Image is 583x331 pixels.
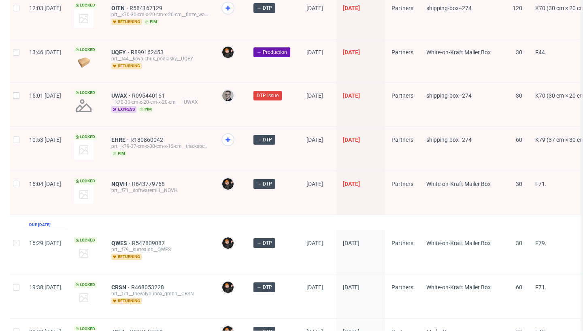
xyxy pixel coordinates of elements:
div: Due [DATE] [29,222,51,228]
a: NQVH [111,181,132,187]
div: __k70-30-cm-x-20-cm-x-20-cm____UWAX [111,99,209,105]
span: Locked [74,178,97,184]
span: Partners [392,284,413,290]
span: Locked [74,134,97,140]
span: [DATE] [343,240,360,246]
span: White-on-Kraft Mailer Box [426,181,491,187]
span: [DATE] [306,181,323,187]
span: Partners [392,49,413,56]
div: prt__k79-37-cm-x-30-cm-x-12-cm__tracksociety_haftungsbeschrankt__EHRE [111,143,209,149]
span: [DATE] [343,5,360,11]
span: 13:46 [DATE] [29,49,61,56]
span: returning [111,254,142,260]
a: OITN [111,5,130,11]
span: Partners [392,137,413,143]
img: Dominik Grosicki [222,178,234,190]
span: White-on-Kraft Mailer Box [426,49,491,56]
span: pim [143,19,159,25]
span: 120 [513,5,522,11]
a: R584167129 [130,5,164,11]
span: 16:04 [DATE] [29,181,61,187]
span: [DATE] [306,5,323,11]
span: F71. [535,284,547,290]
span: [DATE] [343,284,360,290]
span: 60 [516,284,522,290]
span: Partners [392,181,413,187]
span: Locked [74,90,97,96]
span: Locked [74,282,97,288]
span: [DATE] [306,284,323,290]
div: prt__f71__softwaremill__NQVH [111,187,209,194]
span: Partners [392,92,413,99]
span: Locked [74,237,97,243]
span: [DATE] [343,137,360,143]
img: Krystian Gaza [222,90,234,101]
a: UWAX [111,92,132,99]
span: 15:01 [DATE] [29,92,61,99]
span: [DATE] [306,240,323,246]
span: [DATE] [306,49,323,56]
span: shipping-box--274 [426,137,472,143]
div: prt__f79__surrealdb__QWES [111,246,209,253]
span: [DATE] [343,181,360,187]
span: pim [138,106,153,113]
span: pim [111,150,127,157]
a: R547809087 [132,240,166,246]
img: Dominik Grosicki [222,47,234,58]
span: → DTP [257,4,272,12]
span: DTP Issue [257,92,279,99]
span: F44. [535,49,547,56]
span: express [111,106,136,113]
span: F71. [535,181,547,187]
span: Partners [392,240,413,246]
span: 12:03 [DATE] [29,5,61,11]
span: → DTP [257,284,272,291]
img: Dominik Grosicki [222,237,234,249]
a: EHRE [111,137,130,143]
span: returning [111,63,142,69]
span: → DTP [257,136,272,143]
span: → Production [257,49,287,56]
span: Partners [392,5,413,11]
span: returning [111,19,142,25]
a: UQEY [111,49,131,56]
span: Locked [74,47,97,53]
span: 30 [516,49,522,56]
span: 19:38 [DATE] [29,284,61,290]
span: 30 [516,181,522,187]
span: R095440161 [132,92,166,99]
a: R468053228 [131,284,166,290]
span: shipping-box--274 [426,92,472,99]
img: Dominik Grosicki [222,282,234,293]
span: 10:53 [DATE] [29,137,61,143]
span: shipping-box--274 [426,5,472,11]
a: R899162453 [131,49,165,56]
span: Locked [74,2,97,9]
span: F79. [535,240,547,246]
a: R643779768 [132,181,166,187]
span: 60 [516,137,522,143]
span: 16:29 [DATE] [29,240,61,246]
span: returning [111,298,142,304]
span: → DTP [257,180,272,188]
a: R180860042 [130,137,165,143]
span: White-on-Kraft Mailer Box [426,240,491,246]
div: prt__k70-30-cm-x-20-cm-x-20-cm__finze_wagner_emsr_ingenieurgesellschaft_mbh__OITN [111,11,209,18]
span: [DATE] [343,49,360,56]
img: no_design.png [74,96,94,115]
a: QWES [111,240,132,246]
a: CRSN [111,284,131,290]
span: [DATE] [306,137,323,143]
